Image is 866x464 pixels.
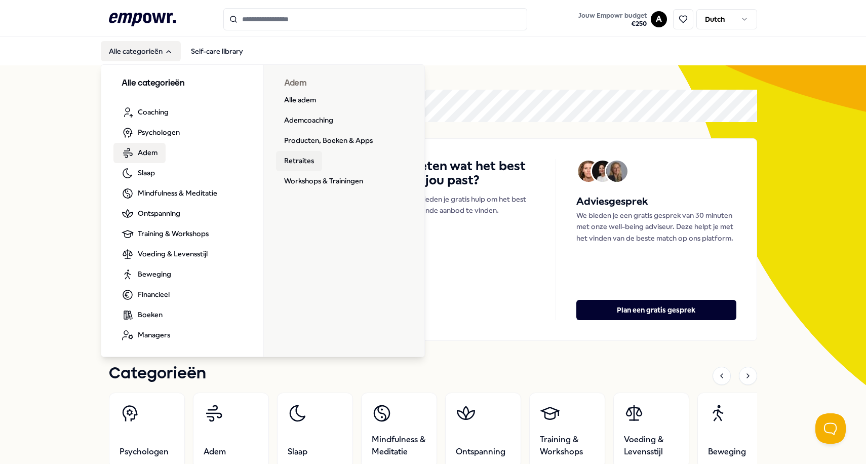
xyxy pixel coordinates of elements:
[113,325,178,345] a: Managers
[576,210,736,244] p: We bieden je een gratis gesprek van 30 minuten met onze well-being adviseur. Deze helpt je met he...
[624,434,679,458] span: Voeding & Levensstijl
[113,102,177,123] a: Coaching
[113,204,188,224] a: Ontspanning
[113,183,225,204] a: Mindfulness & Meditatie
[578,20,647,28] span: € 250
[578,161,599,182] img: Avatar
[113,143,166,163] a: Adem
[113,224,217,244] a: Training & Workshops
[138,187,217,199] span: Mindfulness & Meditatie
[204,446,226,458] span: Adem
[288,446,307,458] span: Slaap
[407,159,535,187] h4: Weten wat het best bij jou past?
[576,194,736,210] h5: Adviesgesprek
[138,167,155,178] span: Slaap
[113,244,216,264] a: Voeding & Levensstijl
[138,147,158,158] span: Adem
[276,151,322,171] a: Retraites
[651,11,667,27] button: A
[101,41,181,61] button: Alle categorieën
[540,434,595,458] span: Training & Workshops
[574,9,651,30] a: Jouw Empowr budget€250
[276,110,341,131] a: Ademcoaching
[138,106,169,118] span: Coaching
[138,248,208,259] span: Voeding & Levensstijl
[120,446,169,458] span: Psychologen
[578,12,647,20] span: Jouw Empowr budget
[113,264,179,285] a: Beweging
[276,171,371,191] a: Workshops & Trainingen
[138,329,170,340] span: Managers
[183,41,251,61] a: Self-care library
[815,413,846,444] iframe: Help Scout Beacon - Open
[708,446,746,458] span: Beweging
[109,361,206,386] h1: Categorieën
[138,289,170,300] span: Financieel
[284,77,405,90] h3: Adem
[101,41,251,61] nav: Main
[101,65,425,358] div: Alle categorieën
[138,228,209,239] span: Training & Workshops
[113,285,178,305] a: Financieel
[138,309,163,320] span: Boeken
[223,8,527,30] input: Search for products, categories or subcategories
[576,300,736,320] button: Plan een gratis gesprek
[606,161,627,182] img: Avatar
[576,10,649,30] button: Jouw Empowr budget€250
[372,434,426,458] span: Mindfulness & Meditatie
[113,305,171,325] a: Boeken
[138,208,180,219] span: Ontspanning
[407,194,535,216] p: We bieden je gratis hulp om het best passende aanbod te vinden.
[456,446,505,458] span: Ontspanning
[276,90,324,110] a: Alle adem
[276,131,381,151] a: Producten, Boeken & Apps
[138,268,171,280] span: Beweging
[113,123,188,143] a: Psychologen
[122,77,243,90] h3: Alle categorieën
[592,161,613,182] img: Avatar
[113,163,163,183] a: Slaap
[138,127,180,138] span: Psychologen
